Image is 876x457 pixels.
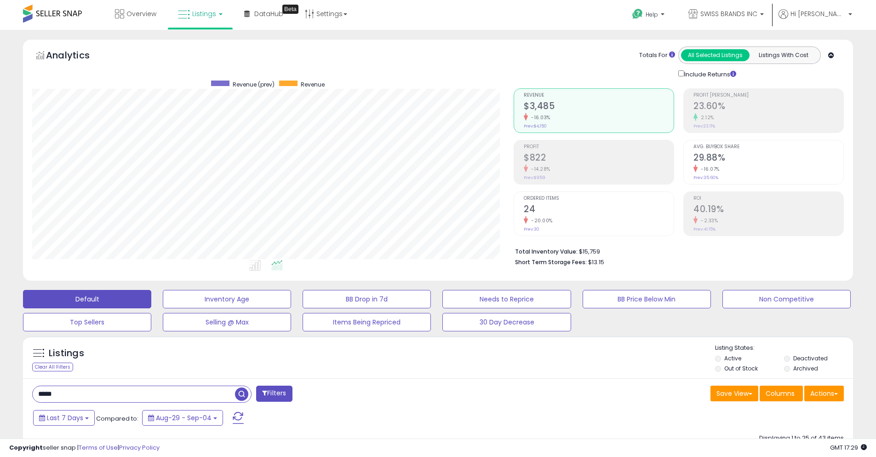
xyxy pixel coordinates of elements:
button: Selling @ Max [163,313,291,331]
span: Help [646,11,658,18]
button: BB Price Below Min [583,290,711,308]
button: Needs to Reprice [442,290,571,308]
button: Default [23,290,151,308]
small: Prev: 35.60% [693,175,718,180]
button: Top Sellers [23,313,151,331]
span: SWISS BRANDS INC [700,9,757,18]
span: Aug-29 - Sep-04 [156,413,212,422]
h5: Analytics [46,49,108,64]
span: Profit [PERSON_NAME] [693,93,843,98]
small: 2.12% [698,114,714,121]
small: -14.28% [528,166,550,173]
span: DataHub [254,9,283,18]
span: Columns [766,389,795,398]
button: 30 Day Decrease [442,313,571,331]
h2: 40.19% [693,204,843,216]
h2: $3,485 [524,101,674,113]
button: Actions [804,386,844,401]
span: Revenue [301,81,325,88]
small: -20.00% [528,217,553,224]
h2: 23.60% [693,101,843,113]
button: BB Drop in 7d [303,290,431,308]
h2: $822 [524,152,674,165]
label: Active [724,354,741,362]
div: Include Returns [671,69,747,79]
small: Prev: 41.15% [693,226,716,232]
span: Listings [192,9,216,18]
span: Last 7 Days [47,413,83,422]
i: Get Help [632,8,643,20]
a: Help [625,1,674,30]
button: Filters [256,386,292,402]
label: Deactivated [793,354,828,362]
div: Clear All Filters [32,363,73,371]
span: Overview [126,9,156,18]
label: Archived [793,364,818,372]
span: Ordered Items [524,196,674,201]
b: Total Inventory Value: [515,248,578,255]
span: Compared to: [96,414,138,423]
div: seller snap | | [9,444,160,452]
button: Inventory Age [163,290,291,308]
button: Last 7 Days [33,410,95,426]
p: Listing States: [715,344,853,353]
h2: 29.88% [693,152,843,165]
a: Privacy Policy [119,443,160,452]
small: Prev: $4,150 [524,123,547,129]
span: $13.15 [588,258,604,266]
button: All Selected Listings [681,49,750,61]
strong: Copyright [9,443,43,452]
button: Listings With Cost [749,49,818,61]
div: Totals For [639,51,675,60]
small: Prev: 30 [524,226,539,232]
small: Prev: $959 [524,175,545,180]
b: Short Term Storage Fees: [515,258,587,266]
h5: Listings [49,347,84,360]
h2: 24 [524,204,674,216]
small: -16.07% [698,166,720,173]
span: Hi [PERSON_NAME] [790,9,846,18]
small: -2.33% [698,217,718,224]
span: Avg. Buybox Share [693,145,843,150]
span: 2025-09-12 17:29 GMT [830,443,867,452]
span: Revenue (prev) [233,81,275,88]
span: ROI [693,196,843,201]
a: Hi [PERSON_NAME] [779,9,852,30]
button: Columns [760,386,803,401]
label: Out of Stock [724,364,758,372]
span: Profit [524,145,674,150]
small: -16.03% [528,114,550,121]
a: Terms of Use [79,443,118,452]
button: Non Competitive [722,290,851,308]
li: $15,759 [515,245,837,256]
small: Prev: 23.11% [693,123,715,129]
button: Aug-29 - Sep-04 [142,410,223,426]
div: Tooltip anchor [282,5,298,14]
span: Revenue [524,93,674,98]
button: Items Being Repriced [303,313,431,331]
button: Save View [710,386,758,401]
